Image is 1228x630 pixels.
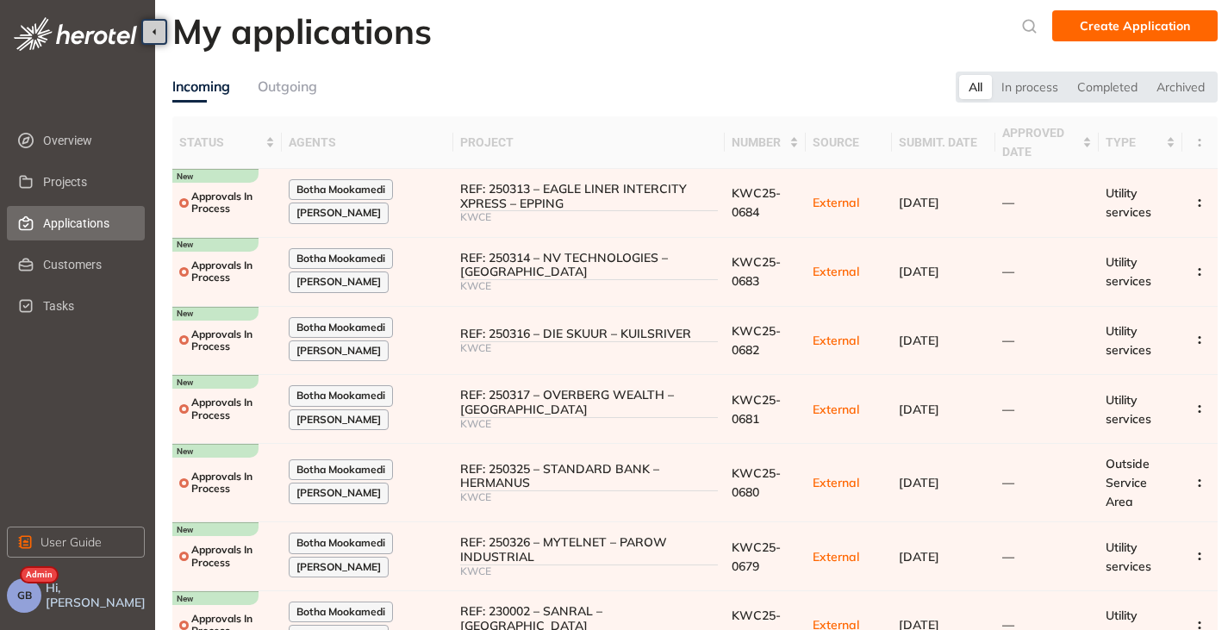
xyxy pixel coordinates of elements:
div: REF: 250325 – STANDARD BANK – HERMANUS [460,462,718,491]
span: Utility services [1106,323,1151,358]
span: Botha Mookamedi [296,606,385,618]
span: External [813,195,859,210]
div: KWCE [460,491,718,503]
span: Hi, [PERSON_NAME] [46,581,148,610]
button: GB [7,578,41,613]
span: [PERSON_NAME] [296,414,381,426]
span: Approvals In Process [191,396,275,421]
span: Applications [43,206,131,240]
div: KWCE [460,342,718,354]
span: [PERSON_NAME] [296,561,381,573]
span: type [1106,133,1163,152]
div: KWCE [460,211,718,223]
span: [PERSON_NAME] [296,207,381,219]
span: Approvals In Process [191,190,275,215]
span: Approvals In Process [191,544,275,569]
span: — [1002,475,1014,490]
span: Customers [43,247,131,282]
span: Create Application [1080,16,1190,35]
span: KWC25-0682 [732,323,781,358]
span: — [1002,333,1014,348]
span: number [732,133,786,152]
h2: My applications [172,10,432,52]
th: type [1099,116,1182,169]
button: Create Application [1052,10,1218,41]
span: KWC25-0683 [732,254,781,289]
div: In process [992,75,1068,99]
span: Approvals In Process [191,259,275,284]
span: [DATE] [899,549,939,565]
th: agents [282,116,452,169]
span: GB [17,589,32,602]
span: [PERSON_NAME] [296,276,381,288]
div: REF: 250314 – NV TECHNOLOGIES – [GEOGRAPHIC_DATA] [460,251,718,280]
th: approved date [995,116,1099,169]
span: KWC25-0679 [732,540,781,574]
th: submit. date [892,116,995,169]
span: — [1002,264,1014,279]
span: Botha Mookamedi [296,253,385,265]
button: User Guide [7,527,145,558]
th: source [806,116,892,169]
span: — [1002,402,1014,417]
span: Utility services [1106,185,1151,220]
div: All [959,75,992,99]
span: [DATE] [899,264,939,279]
span: Botha Mookamedi [296,390,385,402]
span: — [1002,549,1014,565]
div: KWCE [460,280,718,292]
span: Projects [43,165,131,199]
div: Archived [1147,75,1214,99]
span: External [813,402,859,417]
span: Botha Mookamedi [296,184,385,196]
div: Incoming [172,76,230,97]
div: REF: 250317 – OVERBERG WEALTH – [GEOGRAPHIC_DATA] [460,388,718,417]
div: REF: 250316 – DIE SKUUR – KUILSRIVER [460,327,718,341]
span: Utility services [1106,540,1151,574]
span: [DATE] [899,402,939,417]
span: — [1002,195,1014,210]
div: KWCE [460,418,718,430]
span: Approvals In Process [191,328,275,353]
span: KWC25-0681 [732,392,781,427]
th: project [453,116,725,169]
span: Approvals In Process [191,471,275,496]
span: Utility services [1106,254,1151,289]
span: Outside Service Area [1106,456,1150,509]
span: [DATE] [899,333,939,348]
span: Overview [43,123,131,158]
span: approved date [1002,123,1079,161]
span: External [813,333,859,348]
span: [PERSON_NAME] [296,345,381,357]
span: Botha Mookamedi [296,464,385,476]
div: Completed [1068,75,1147,99]
span: status [179,133,262,152]
span: External [813,549,859,565]
span: Botha Mookamedi [296,537,385,549]
span: User Guide [41,533,102,552]
div: REF: 250313 – EAGLE LINER INTERCITY XPRESS – EPPING [460,182,718,211]
div: REF: 250326 – MYTELNET – PAROW INDUSTRIAL [460,535,718,565]
span: External [813,264,859,279]
span: [DATE] [899,195,939,210]
th: number [725,116,806,169]
span: [PERSON_NAME] [296,487,381,499]
span: Tasks [43,289,131,323]
div: KWCE [460,565,718,577]
span: KWC25-0680 [732,465,781,500]
img: logo [14,17,137,51]
span: [DATE] [899,475,939,490]
span: KWC25-0684 [732,185,781,220]
span: External [813,475,859,490]
span: Utility services [1106,392,1151,427]
th: status [172,116,282,169]
span: Botha Mookamedi [296,321,385,334]
div: Outgoing [258,76,317,97]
